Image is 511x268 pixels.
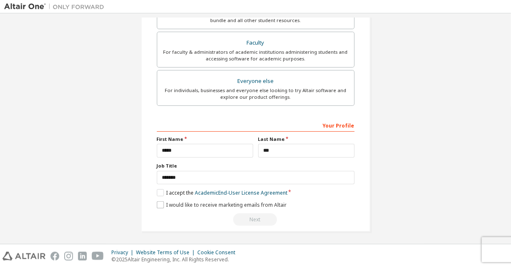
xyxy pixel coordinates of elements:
[3,252,45,260] img: altair_logo.svg
[92,252,104,260] img: youtube.svg
[157,136,253,143] label: First Name
[157,118,355,132] div: Your Profile
[162,49,349,62] div: For faculty & administrators of academic institutions administering students and accessing softwa...
[136,249,197,256] div: Website Terms of Use
[195,189,287,196] a: Academic End-User License Agreement
[64,252,73,260] img: instagram.svg
[78,252,87,260] img: linkedin.svg
[258,136,355,143] label: Last Name
[157,189,287,196] label: I accept the
[197,249,240,256] div: Cookie Consent
[162,37,349,49] div: Faculty
[162,75,349,87] div: Everyone else
[157,201,287,208] label: I would like to receive marketing emails from Altair
[157,163,355,169] label: Job Title
[162,87,349,100] div: For individuals, businesses and everyone else looking to try Altair software and explore our prod...
[111,249,136,256] div: Privacy
[157,213,355,226] div: You need to provide your academic email
[4,3,108,11] img: Altair One
[162,10,349,24] div: For currently enrolled students looking to access the free Altair Student Edition bundle and all ...
[50,252,59,260] img: facebook.svg
[111,256,240,263] p: © 2025 Altair Engineering, Inc. All Rights Reserved.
